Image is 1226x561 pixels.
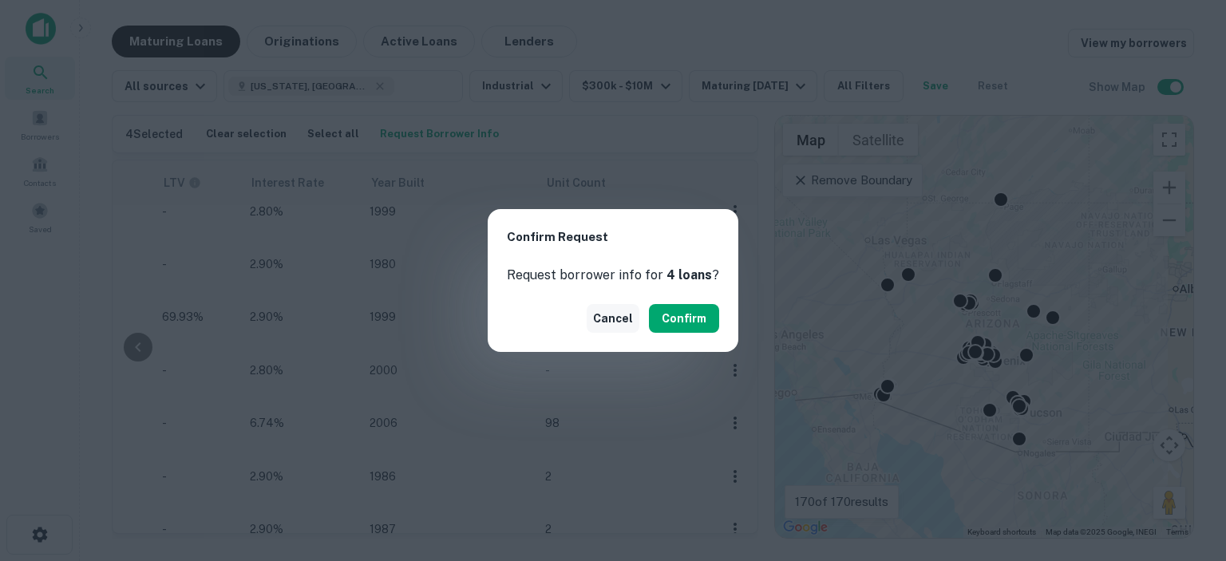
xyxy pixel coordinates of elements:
[666,267,712,282] strong: 4 loans
[587,304,639,333] button: Cancel
[1146,382,1226,459] iframe: Chat Widget
[649,304,719,333] button: Confirm
[488,209,738,266] h2: Confirm Request
[507,266,719,285] p: Request borrower info for ?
